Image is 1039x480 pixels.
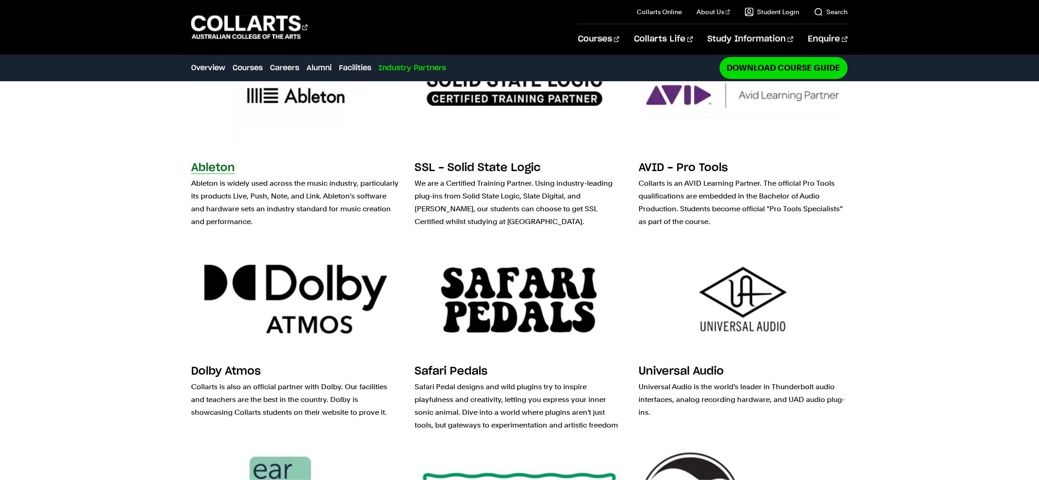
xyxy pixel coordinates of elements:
[339,63,371,73] a: Facilities
[415,162,541,173] h3: SSL - Solid State Logic
[415,366,488,377] h3: Safari Pedals
[191,366,261,377] h3: Dolby Atmos
[808,24,848,54] a: Enquire
[639,366,724,377] h3: Universal Audio
[745,7,800,16] a: Student Login
[191,381,400,419] p: Collarts is also an official partner with Dolby. Our facilities and teachers are the best in the ...
[639,162,728,173] h3: AVID - Pro Tools
[191,177,400,228] p: Ableton is widely used across the music industry, particularly its products Live, Push, Note, and...
[415,177,624,228] p: We are a Certified Training Partner. Using industry-leading plug-ins from Solid State Logic, Slat...
[708,24,794,54] a: Study Information
[634,24,693,54] a: Collarts Life
[696,7,730,16] a: About Us
[270,63,299,73] a: Careers
[637,7,682,16] a: Collarts Online
[379,63,446,73] a: Industry Partners
[814,7,848,16] a: Search
[415,381,624,432] p: Safari Pedal designs and wild plugins try to inspire playfulness and creativity, letting you expr...
[307,63,332,73] a: Alumni
[191,14,308,40] div: Go to homepage
[233,63,263,73] a: Courses
[639,381,848,419] p: Universal Audio is the world's leader in Thunderbolt audio interfaces, analog recording hardware,...
[578,24,619,54] a: Courses
[191,63,225,73] a: Overview
[639,177,848,228] p: Collarts is an AVID Learning Partner. The official Pro Tools qualifications are embedded in the B...
[720,57,848,78] a: Download Course Guide
[191,162,235,173] h3: Ableton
